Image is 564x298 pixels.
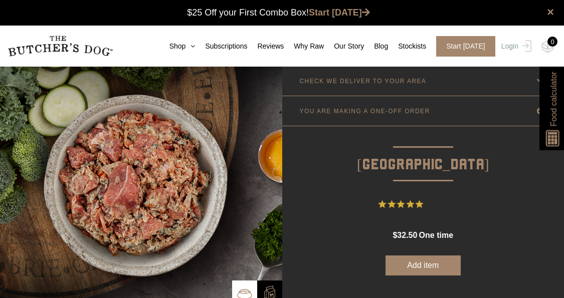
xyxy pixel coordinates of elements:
a: Shop [159,41,196,52]
button: Rated 4.9 out of 5 stars from 18 reviews. Jump to reviews. [379,197,467,212]
span: Food calculator [547,72,559,126]
p: CHECK WE DELIVER TO YOUR AREA [300,78,427,85]
div: 0 [547,37,557,47]
a: Blog [364,41,388,52]
img: TBD_Cart-Empty.png [541,40,554,53]
a: Login [499,36,531,57]
p: YOU ARE MAKING A ONE-OFF ORDER [300,108,430,115]
a: close [547,6,554,18]
span: Start [DATE] [436,36,495,57]
a: Start [DATE] [426,36,499,57]
a: Our Story [324,41,364,52]
a: Stockists [388,41,426,52]
span: 18 Reviews [427,197,467,212]
a: Why Raw [284,41,324,52]
span: one time [419,231,453,239]
span: $ [393,231,397,239]
span: 32.50 [397,231,417,239]
a: Subscriptions [195,41,247,52]
a: Reviews [247,41,284,52]
a: Start [DATE] [309,8,370,18]
button: Add item [386,255,461,275]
